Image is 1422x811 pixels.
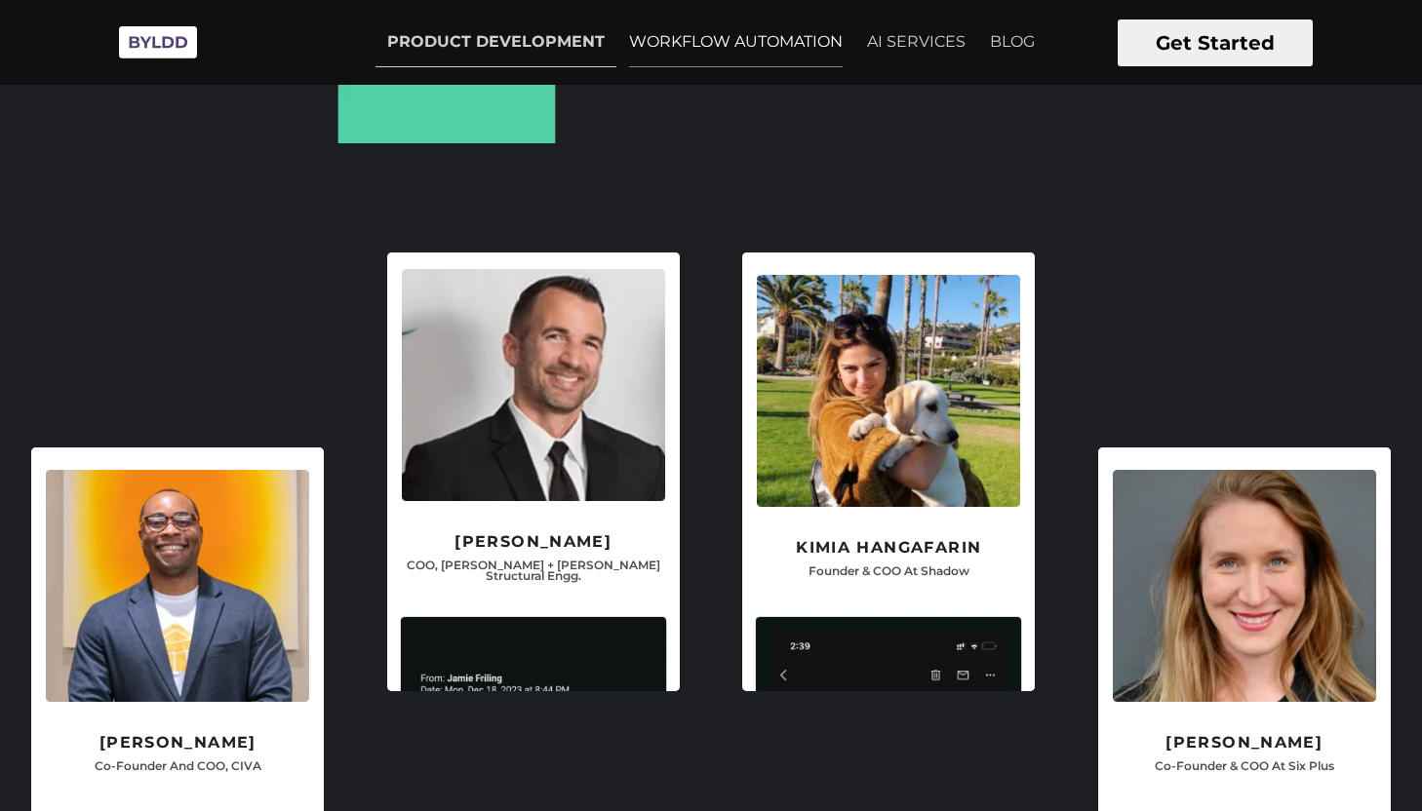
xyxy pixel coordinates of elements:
[109,16,207,69] img: Byldd - Product Development Company
[978,18,1047,66] a: BLOG
[617,18,854,66] a: WORKFLOW AUTOMATION
[387,560,680,583] p: COO, [PERSON_NAME] + [PERSON_NAME] Structural Engg.
[855,18,977,66] a: AI SERVICES
[796,565,981,577] p: Founder & COO at Shadow
[1118,19,1313,66] button: Get Started
[796,538,981,557] h5: kimia hangafarin
[95,760,261,772] p: Co-Founder And COO, CIVA
[375,18,616,67] a: PRODUCT DEVELOPMENT
[1155,760,1334,772] p: Co-Founder & COO At Six Plus
[95,733,261,752] h5: [PERSON_NAME]
[1155,733,1334,752] h5: [PERSON_NAME]
[387,532,680,551] h5: [PERSON_NAME]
